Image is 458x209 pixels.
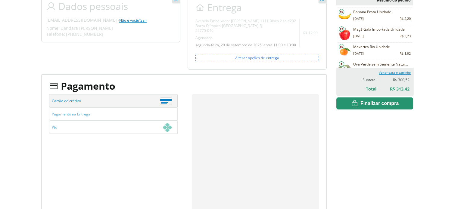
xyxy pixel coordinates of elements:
span: Pagamento na Entrega [52,108,172,121]
span: Telefone: [46,31,65,37]
img: Maçã Gala Importada Unidade [338,27,351,41]
span: [PHONE_NUMBER] [66,31,103,37]
span: 40 [339,44,344,49]
img: Banana Prata Unidade [338,10,351,23]
span: - [221,23,222,28]
td: R$ 313,42 [378,82,411,92]
a: Cartão de crédito [49,94,178,107]
span: RJ [260,23,263,28]
span: [DATE] [353,33,364,39]
span: Dados pessoais [58,0,128,12]
img: Uva Verde sem Semente Natural da Terra 500g [338,62,351,75]
span: - [258,23,260,28]
span: 25 [339,26,344,32]
span: Finalizar compra [360,100,399,106]
span: [EMAIL_ADDRESS][DOMAIN_NAME] [46,17,117,23]
a: Não é você? Sair [119,18,147,23]
span: Banana Prata Unidade [353,10,410,14]
span: Agendada [195,35,213,40]
td: Total [352,82,378,92]
span: Bloco 2 sala202 [270,18,296,23]
span: [GEOGRAPHIC_DATA] [222,23,258,28]
button: Finalizar compra [336,97,413,109]
td: R$ 300,52 [378,76,411,82]
strong: R$ 1,92 [400,51,411,57]
strong: R$ 3,23 [400,33,411,39]
div: R$ 12,90 [300,31,319,35]
span: 1111 [260,18,269,23]
span: [DATE] [353,16,364,22]
span: Pix [52,121,172,134]
a: Pagamento na Entrega [49,107,178,121]
img: Mexerica Rio Unidade [338,45,351,58]
span: - [118,17,147,23]
span: Mexerica Rio Unidade [353,45,410,49]
span: Uva Verde sem Semente Natural da Terra 500g [353,62,410,67]
span: Nome: [46,25,60,31]
span: Maçã Gala Importada Unidade [353,27,410,32]
span: , [269,18,270,23]
strong: R$ 2,20 [400,16,411,22]
span: Entrega [193,0,322,14]
span: 50 [339,9,344,14]
span: Cartão de crédito [52,94,172,108]
a: Voltar para o carrinho [379,70,411,75]
a: Pix [49,121,178,134]
span: 1 [339,61,344,67]
div: segunda-feira, 29 de setembro de 2025, entre 11:00 e 13:00 [195,43,298,47]
span: Dandara [PERSON_NAME] [61,25,113,31]
a: Alterar opções de entrega [195,54,319,62]
span: Avenida Embaixador [PERSON_NAME] [195,18,259,23]
span: 22775-040 [195,28,213,33]
span: Barra Olímpica [195,23,221,28]
span: [DATE] [353,51,364,57]
span: Pagamento [61,81,115,91]
td: Subtotal [352,76,378,82]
